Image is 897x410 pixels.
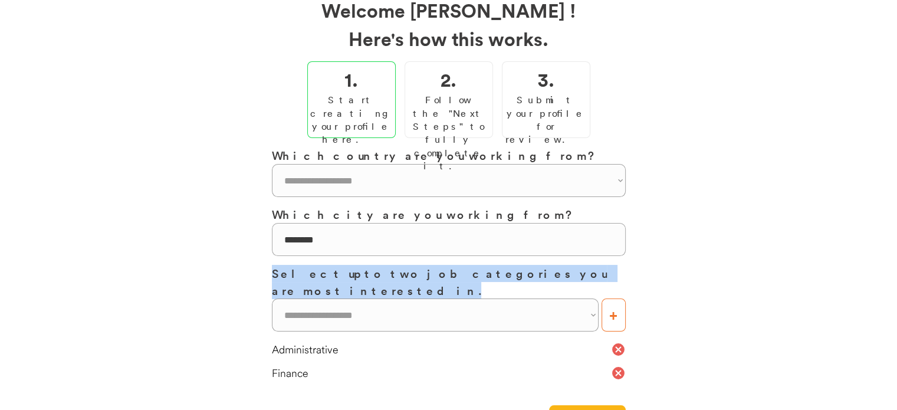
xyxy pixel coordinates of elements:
[272,342,611,357] div: Administrative
[611,366,626,381] button: cancel
[538,65,554,93] h2: 3.
[408,93,489,172] div: Follow the "Next Steps" to fully complete it.
[310,93,393,146] div: Start creating your profile here.
[272,206,626,223] h3: Which city are you working from?
[602,299,626,332] button: +
[344,65,358,93] h2: 1.
[611,342,626,357] button: cancel
[505,93,587,146] div: Submit your profile for review.
[272,147,626,164] h3: Which country are you working from?
[272,265,626,299] h3: Select up to two job categories you are most interested in.
[441,65,456,93] h2: 2.
[272,366,611,381] div: Finance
